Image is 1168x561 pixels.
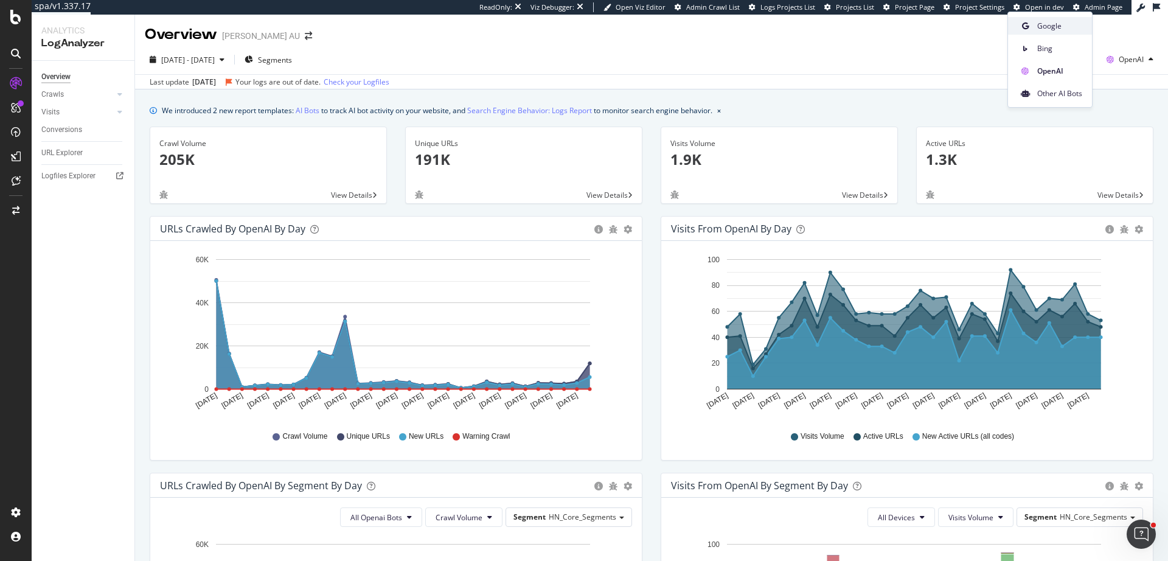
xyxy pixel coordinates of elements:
[145,50,229,69] button: [DATE] - [DATE]
[150,77,389,88] div: Last update
[1037,21,1082,32] span: Google
[324,77,389,88] a: Check your Logfiles
[235,77,321,88] div: Your logs are out of date.
[1037,88,1082,99] span: Other AI Bots
[161,55,215,65] span: [DATE] - [DATE]
[1037,66,1082,77] span: OpenAI
[1119,54,1144,64] span: OpenAI
[258,55,292,65] span: Segments
[1037,43,1082,54] span: Bing
[240,50,297,69] button: Segments
[192,77,216,88] div: [DATE]
[1102,50,1158,69] button: OpenAI
[1127,520,1156,549] iframe: Intercom live chat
